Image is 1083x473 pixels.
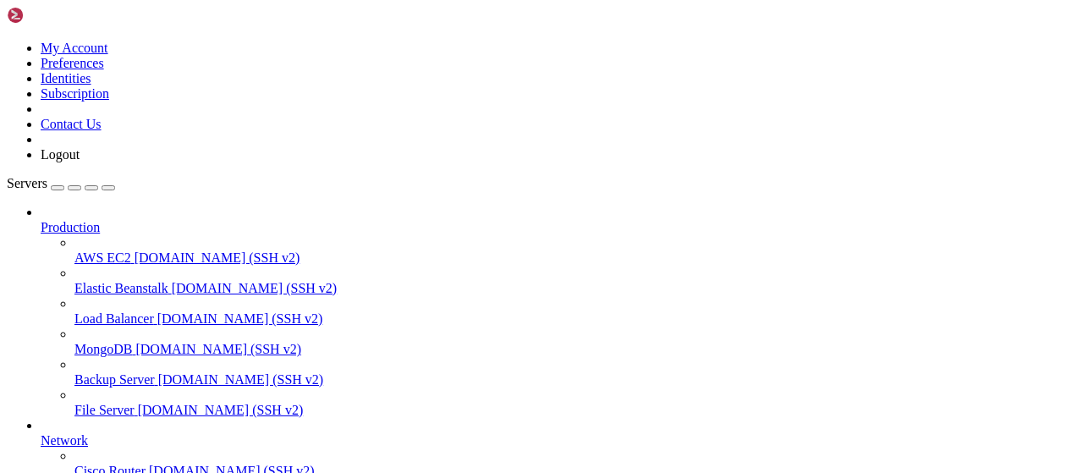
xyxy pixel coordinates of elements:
[41,147,80,162] a: Logout
[41,433,1076,448] a: Network
[74,296,1076,327] li: Load Balancer [DOMAIN_NAME] (SSH v2)
[74,281,168,295] span: Elastic Beanstalk
[74,250,131,265] span: AWS EC2
[158,372,324,387] span: [DOMAIN_NAME] (SSH v2)
[41,41,108,55] a: My Account
[74,342,132,356] span: MongoDB
[157,311,323,326] span: [DOMAIN_NAME] (SSH v2)
[74,327,1076,357] li: MongoDB [DOMAIN_NAME] (SSH v2)
[41,71,91,85] a: Identities
[41,220,100,234] span: Production
[138,403,304,417] span: [DOMAIN_NAME] (SSH v2)
[41,220,1076,235] a: Production
[7,7,104,24] img: Shellngn
[135,250,300,265] span: [DOMAIN_NAME] (SSH v2)
[74,403,135,417] span: File Server
[172,281,338,295] span: [DOMAIN_NAME] (SSH v2)
[74,357,1076,388] li: Backup Server [DOMAIN_NAME] (SSH v2)
[41,433,88,448] span: Network
[7,176,115,190] a: Servers
[74,388,1076,418] li: File Server [DOMAIN_NAME] (SSH v2)
[74,250,1076,266] a: AWS EC2 [DOMAIN_NAME] (SSH v2)
[41,86,109,101] a: Subscription
[74,342,1076,357] a: MongoDB [DOMAIN_NAME] (SSH v2)
[74,311,1076,327] a: Load Balancer [DOMAIN_NAME] (SSH v2)
[74,372,155,387] span: Backup Server
[41,117,102,131] a: Contact Us
[74,281,1076,296] a: Elastic Beanstalk [DOMAIN_NAME] (SSH v2)
[41,56,104,70] a: Preferences
[41,205,1076,418] li: Production
[74,266,1076,296] li: Elastic Beanstalk [DOMAIN_NAME] (SSH v2)
[74,372,1076,388] a: Backup Server [DOMAIN_NAME] (SSH v2)
[74,403,1076,418] a: File Server [DOMAIN_NAME] (SSH v2)
[74,311,154,326] span: Load Balancer
[135,342,301,356] span: [DOMAIN_NAME] (SSH v2)
[74,235,1076,266] li: AWS EC2 [DOMAIN_NAME] (SSH v2)
[7,176,47,190] span: Servers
